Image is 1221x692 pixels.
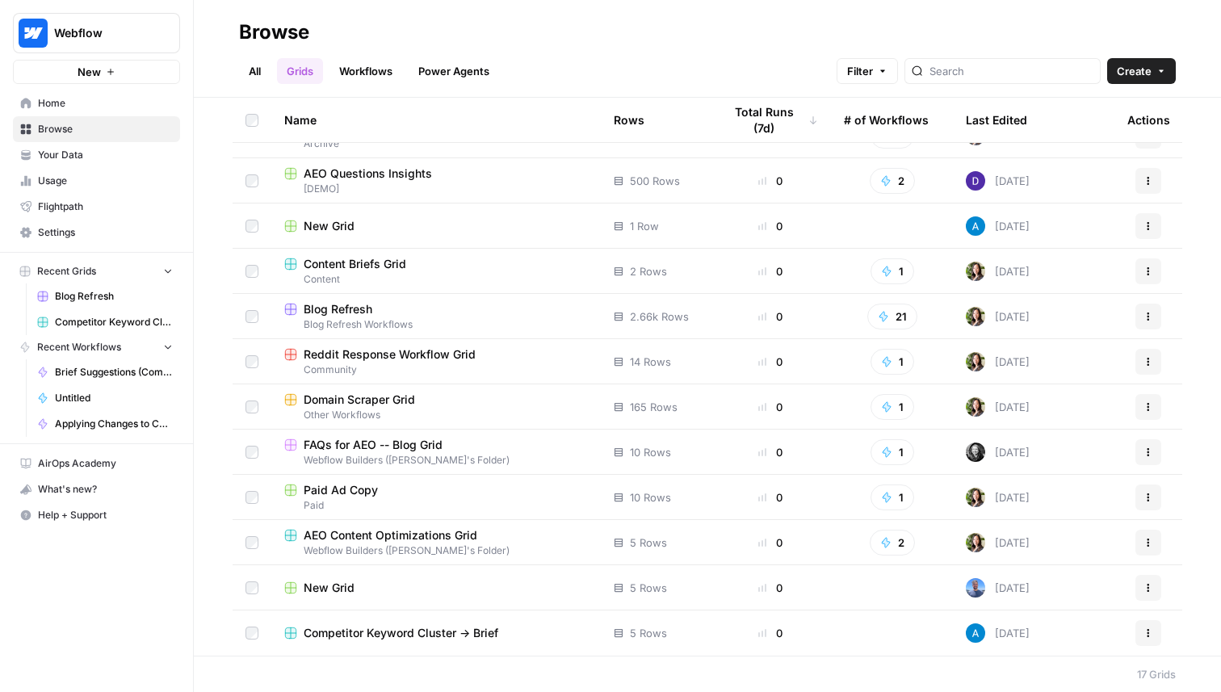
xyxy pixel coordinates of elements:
[966,623,985,643] img: o3cqybgnmipr355j8nz4zpq1mc6x
[966,533,1030,552] div: [DATE]
[30,385,180,411] a: Untitled
[78,64,101,80] span: New
[966,578,1030,598] div: [DATE]
[966,488,1030,507] div: [DATE]
[38,96,173,111] span: Home
[723,218,818,234] div: 0
[13,168,180,194] a: Usage
[284,363,588,377] span: Community
[723,98,818,142] div: Total Runs (7d)
[304,346,476,363] span: Reddit Response Workflow Grid
[284,408,588,422] span: Other Workflows
[37,264,96,279] span: Recent Grids
[329,58,402,84] a: Workflows
[630,218,659,234] span: 1 Row
[929,63,1093,79] input: Search
[304,256,406,272] span: Content Briefs Grid
[304,625,498,641] span: Competitor Keyword Cluster -> Brief
[966,578,985,598] img: 7bc35wype9rgbomcem5uxsgt1y12
[38,508,173,522] span: Help + Support
[284,182,588,196] span: [DEMO]
[284,136,588,151] span: Archive
[409,58,499,84] a: Power Agents
[13,476,180,502] button: What's new?
[871,349,914,375] button: 1
[966,397,1030,417] div: [DATE]
[13,60,180,84] button: New
[19,19,48,48] img: Webflow Logo
[723,580,818,596] div: 0
[966,488,985,507] img: tfqcqvankhknr4alfzf7rpur2gif
[723,173,818,189] div: 0
[1127,98,1170,142] div: Actions
[284,543,588,558] span: Webflow Builders ([PERSON_NAME]'s Folder)
[1137,666,1176,682] div: 17 Grids
[723,489,818,505] div: 0
[284,98,588,142] div: Name
[55,365,173,380] span: Brief Suggestions (Competitive Gap Analysis)
[966,307,1030,326] div: [DATE]
[13,502,180,528] button: Help + Support
[304,392,415,408] span: Domain Scraper Grid
[284,218,588,234] a: New Grid
[966,352,985,371] img: tfqcqvankhknr4alfzf7rpur2gif
[304,437,443,453] span: FAQs for AEO -- Blog Grid
[630,399,678,415] span: 165 Rows
[871,394,914,420] button: 1
[284,272,588,287] span: Content
[284,317,588,332] span: Blog Refresh Workflows
[871,439,914,465] button: 1
[38,122,173,136] span: Browse
[630,263,667,279] span: 2 Rows
[13,116,180,142] a: Browse
[871,258,914,284] button: 1
[13,220,180,245] a: Settings
[966,352,1030,371] div: [DATE]
[13,451,180,476] a: AirOps Academy
[30,283,180,309] a: Blog Refresh
[38,225,173,240] span: Settings
[867,304,917,329] button: 21
[13,335,180,359] button: Recent Workflows
[13,13,180,53] button: Workspace: Webflow
[870,530,915,556] button: 2
[284,256,588,287] a: Content Briefs GridContent
[630,535,667,551] span: 5 Rows
[239,19,309,45] div: Browse
[14,477,179,501] div: What's new?
[284,346,588,377] a: Reddit Response Workflow GridCommunity
[284,301,588,332] a: Blog RefreshBlog Refresh Workflows
[239,58,271,84] a: All
[30,411,180,437] a: Applying Changes to Content
[723,354,818,370] div: 0
[723,625,818,641] div: 0
[966,623,1030,643] div: [DATE]
[284,482,588,513] a: Paid Ad CopyPaid
[630,580,667,596] span: 5 Rows
[966,216,985,236] img: o3cqybgnmipr355j8nz4zpq1mc6x
[847,63,873,79] span: Filter
[870,168,915,194] button: 2
[284,453,588,468] span: Webflow Builders ([PERSON_NAME]'s Folder)
[630,489,671,505] span: 10 Rows
[966,442,1030,462] div: [DATE]
[13,194,180,220] a: Flightpath
[304,527,477,543] span: AEO Content Optimizations Grid
[13,259,180,283] button: Recent Grids
[630,173,680,189] span: 500 Rows
[30,359,180,385] a: Brief Suggestions (Competitive Gap Analysis)
[277,58,323,84] a: Grids
[966,171,985,191] img: 6clbhjv5t98vtpq4yyt91utag0vy
[55,315,173,329] span: Competitor Keyword Cluster -> Brief
[13,142,180,168] a: Your Data
[630,308,689,325] span: 2.66k Rows
[630,444,671,460] span: 10 Rows
[871,484,914,510] button: 1
[13,90,180,116] a: Home
[304,482,378,498] span: Paid Ad Copy
[966,533,985,552] img: tfqcqvankhknr4alfzf7rpur2gif
[284,392,588,422] a: Domain Scraper GridOther Workflows
[614,98,644,142] div: Rows
[1117,63,1152,79] span: Create
[837,58,898,84] button: Filter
